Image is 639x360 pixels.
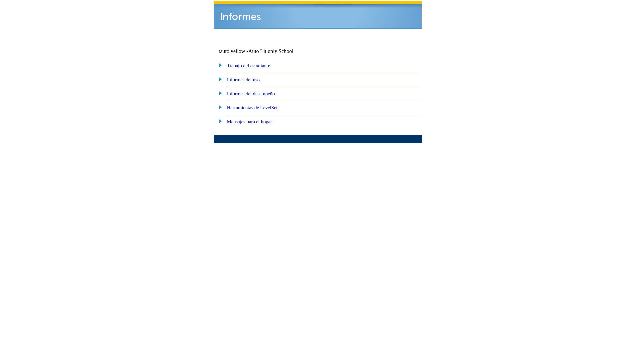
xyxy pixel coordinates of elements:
[215,118,222,124] img: plus.gif
[219,48,341,54] td: tauto.yellow -
[227,91,275,96] a: Informes del desempeño
[215,90,222,96] img: plus.gif
[227,105,278,110] a: Herramientas de LevelSet
[227,119,272,124] a: Mensajes para el hogar
[215,62,222,68] img: plus.gif
[215,76,222,82] img: plus.gif
[248,48,294,54] nobr: Auto Lit only School
[214,1,422,29] img: header
[227,63,270,68] a: Trabajo del estudiante
[227,77,260,82] a: Informes del uso
[215,104,222,110] img: plus.gif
